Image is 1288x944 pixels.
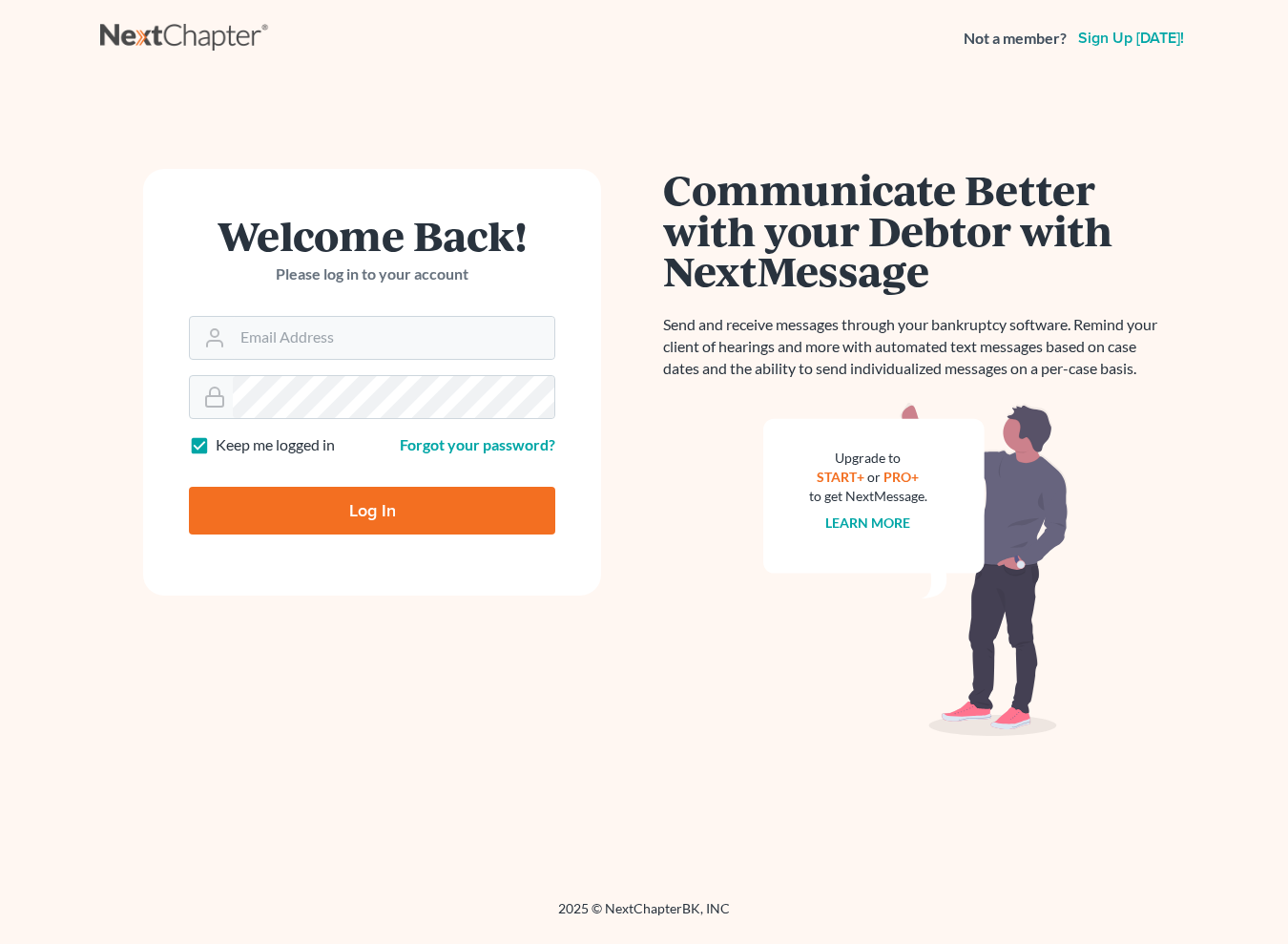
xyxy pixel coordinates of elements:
[233,317,554,359] input: Email Address
[1074,31,1188,46] a: Sign up [DATE]!
[189,487,555,535] input: Log In
[216,434,335,456] label: Keep me logged in
[189,215,555,256] h1: Welcome Back!
[868,469,882,485] span: or
[100,899,1188,934] div: 2025 © NextChapterBK, INC
[964,28,1067,50] strong: Not a member?
[818,469,865,485] a: START+
[663,169,1169,291] h1: Communicate Better with your Debtor with NextMessage
[809,487,927,506] div: to get NextMessage.
[400,435,555,453] a: Forgot your password?
[884,469,920,485] a: PRO+
[189,263,555,285] p: Please log in to your account
[663,314,1169,380] p: Send and receive messages through your bankruptcy software. Remind your client of hearings and mo...
[826,514,911,531] a: Learn more
[763,403,1069,737] img: nextmessage_bg-59042aed3d76b12b5cd301f8e5b87938c9018125f34e5fa2b7a6b67550977c72.svg
[809,449,927,468] div: Upgrade to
